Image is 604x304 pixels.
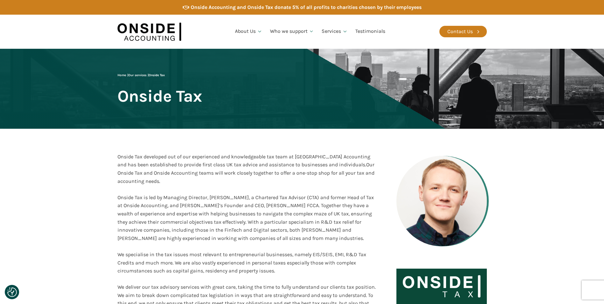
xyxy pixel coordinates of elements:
div: Onside Accounting and Onside Tax donate 5% of all profits to charities chosen by their employees [191,3,422,11]
span: Onside Tax [149,73,165,77]
img: Onside Accounting [117,19,181,44]
a: Home [117,73,126,77]
div: Onside Tax developed out of our experienced and knowledgeable tax team at [GEOGRAPHIC_DATA] Accou... [117,153,376,185]
span: Our Onside Tax and Onside Accounting teams will work closely together to offer a one-stop shop fo... [117,162,374,184]
a: Our services [128,73,146,77]
a: Testimonials [352,21,389,42]
a: Who we support [266,21,318,42]
img: Revisit consent button [7,287,17,297]
span: Onside Tax [117,87,202,105]
a: Services [318,21,352,42]
span: | | [117,73,165,77]
div: Contact Us [447,27,473,36]
button: Consent Preferences [7,287,17,297]
a: About Us [231,21,266,42]
a: Contact Us [439,26,487,37]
